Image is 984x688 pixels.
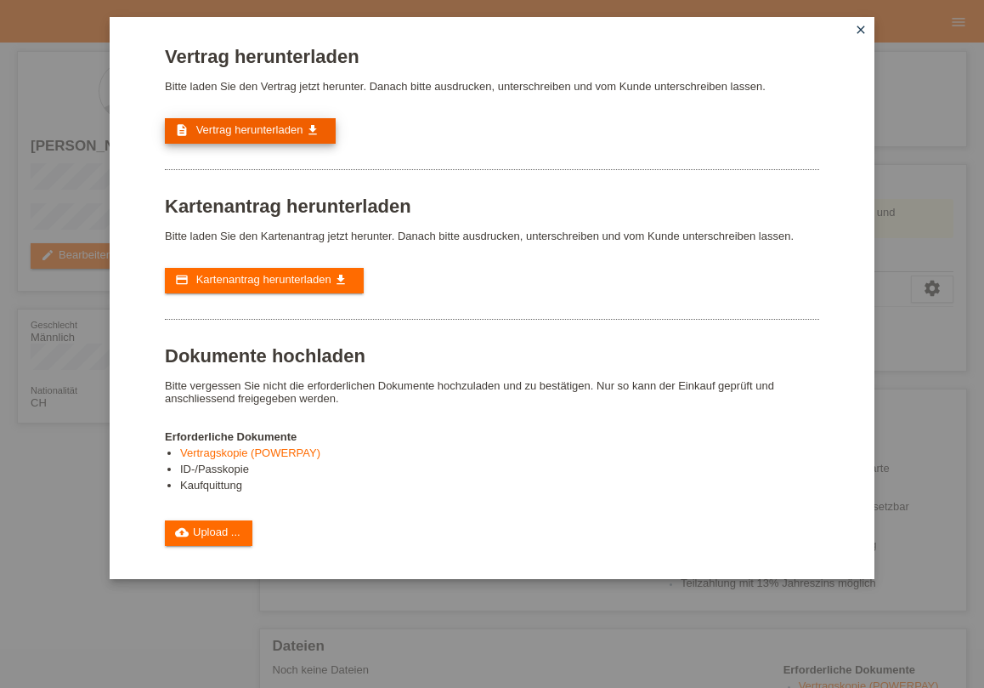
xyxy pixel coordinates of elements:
p: Bitte vergessen Sie nicht die erforderlichen Dokumente hochzuladen und zu bestätigen. Nur so kann... [165,379,819,405]
span: Vertrag herunterladen [196,123,303,136]
i: get_app [306,123,320,137]
h1: Vertrag herunterladen [165,46,819,67]
i: get_app [334,273,348,287]
h1: Dokumente hochladen [165,345,819,367]
p: Bitte laden Sie den Vertrag jetzt herunter. Danach bitte ausdrucken, unterschreiben und vom Kunde... [165,80,819,93]
a: cloud_uploadUpload ... [165,520,252,546]
li: Kaufquittung [180,479,819,495]
i: cloud_upload [175,526,189,539]
li: ID-/Passkopie [180,463,819,479]
p: Bitte laden Sie den Kartenantrag jetzt herunter. Danach bitte ausdrucken, unterschreiben und vom ... [165,230,819,242]
i: credit_card [175,273,189,287]
h4: Erforderliche Dokumente [165,430,819,443]
i: description [175,123,189,137]
i: close [854,23,868,37]
a: Vertragskopie (POWERPAY) [180,446,320,459]
a: credit_card Kartenantrag herunterladen get_app [165,268,364,293]
a: close [850,21,872,41]
h1: Kartenantrag herunterladen [165,196,819,217]
a: description Vertrag herunterladen get_app [165,118,336,144]
span: Kartenantrag herunterladen [196,273,331,286]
